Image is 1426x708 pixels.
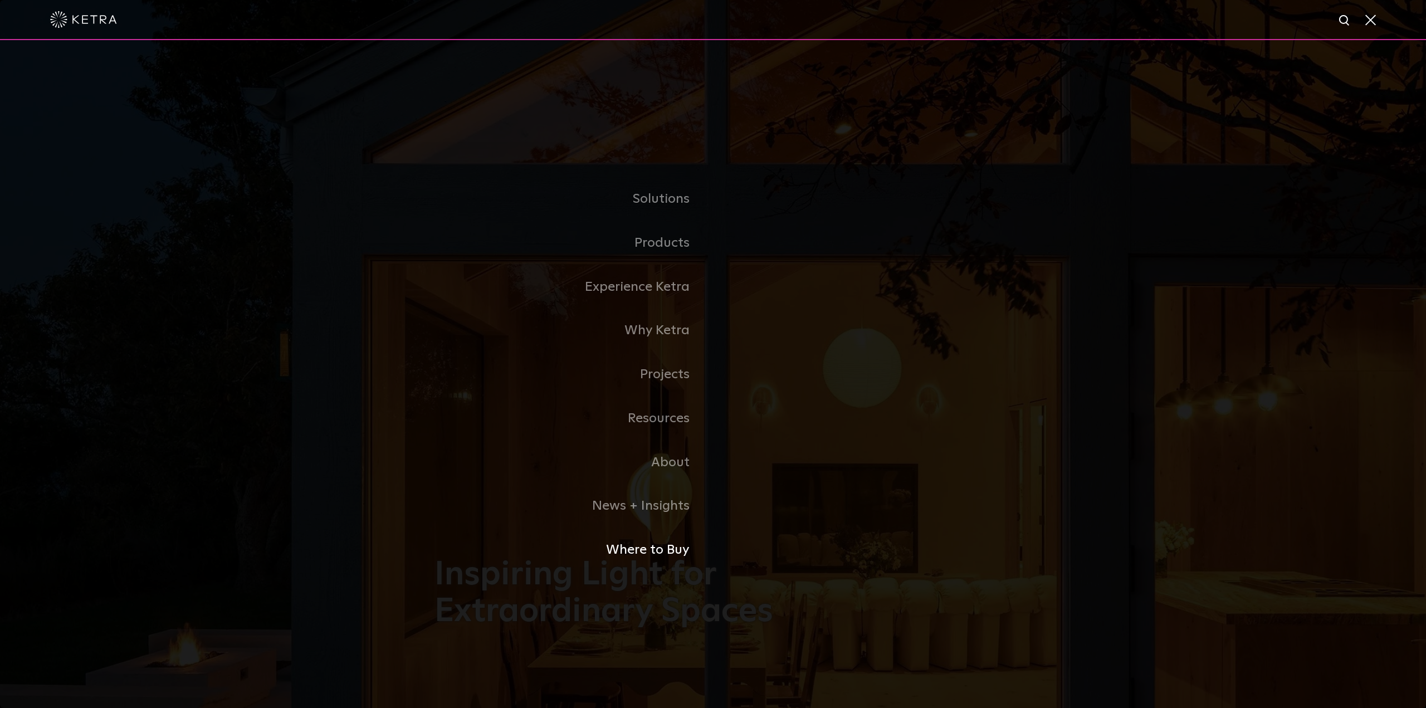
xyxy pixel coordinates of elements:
a: About [434,441,713,485]
img: search icon [1338,14,1352,28]
a: Solutions [434,177,713,221]
div: Navigation Menu [434,177,992,572]
a: Resources [434,397,713,441]
a: Why Ketra [434,309,713,353]
a: Where to Buy [434,528,713,572]
a: Products [434,221,713,265]
a: Experience Ketra [434,265,713,309]
a: News + Insights [434,484,713,528]
img: ketra-logo-2019-white [50,11,117,28]
a: Projects [434,353,713,397]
